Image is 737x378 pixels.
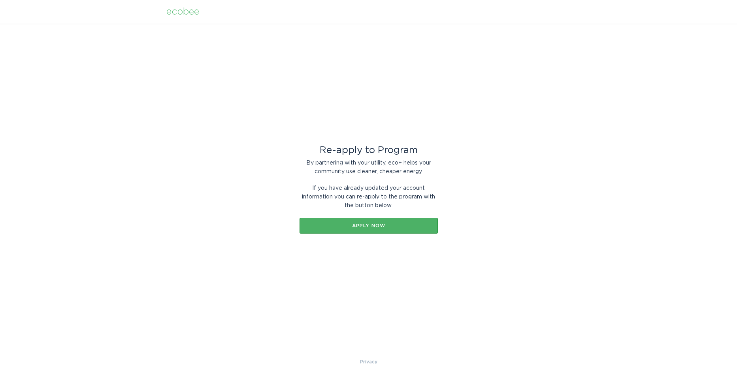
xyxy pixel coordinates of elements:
[303,223,434,228] div: Apply now
[300,146,438,155] div: Re-apply to Program
[360,357,377,366] a: Privacy Policy & Terms of Use
[300,159,438,176] div: By partnering with your utility, eco+ helps your community use cleaner, cheaper energy.
[166,7,199,16] div: ecobee
[300,184,438,210] div: If you have already updated your account information you can re-apply to the program with the but...
[300,218,438,234] button: Apply now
